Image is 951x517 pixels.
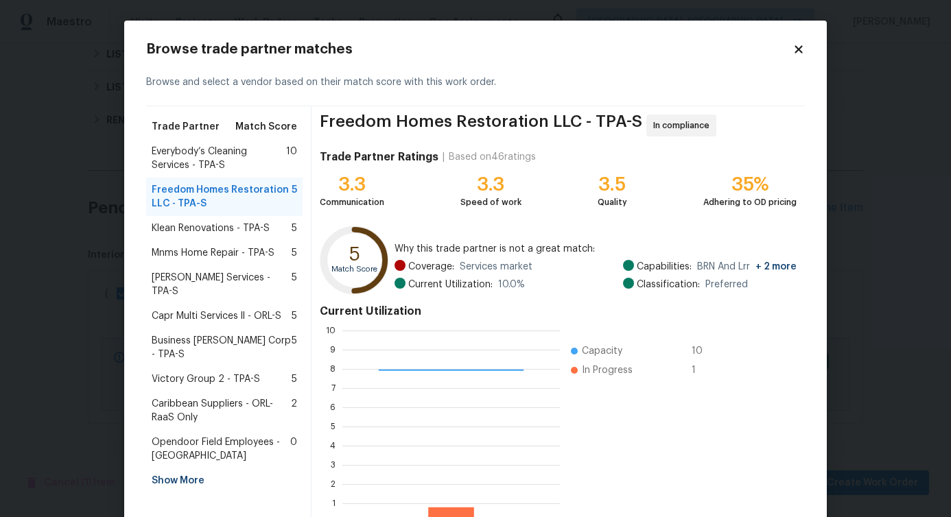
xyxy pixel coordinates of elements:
[692,344,714,358] span: 10
[320,115,642,136] span: Freedom Homes Restoration LLC - TPA-S
[146,43,792,56] h2: Browse trade partner matches
[408,260,454,274] span: Coverage:
[152,372,260,386] span: Victory Group 2 - TPA-S
[292,309,297,323] span: 5
[292,271,297,298] span: 5
[152,120,220,134] span: Trade Partner
[292,372,297,386] span: 5
[152,271,292,298] span: [PERSON_NAME] Services - TPA-S
[460,195,521,209] div: Speed of work
[705,278,748,291] span: Preferred
[692,363,714,377] span: 1
[292,334,297,361] span: 5
[146,468,303,493] div: Show More
[320,304,797,318] h4: Current Utilization
[637,278,700,291] span: Classification:
[292,246,297,260] span: 5
[703,195,797,209] div: Adhering to OD pricing
[152,246,274,260] span: Mnms Home Repair - TPA-S
[235,120,297,134] span: Match Score
[152,309,281,323] span: Capr Multi Services ll - ORL-S
[152,145,286,172] span: Everybody’s Cleaning Services - TPA-S
[152,397,291,424] span: Caribbean Suppliers - ORL-RaaS Only
[152,221,270,235] span: Klean Renovations - TPA-S
[331,422,336,431] text: 5
[330,346,336,354] text: 9
[152,334,292,361] span: Business [PERSON_NAME] Corp - TPA-S
[326,326,336,335] text: 10
[449,150,536,164] div: Based on 46 ratings
[331,265,377,273] text: Match Score
[582,363,633,377] span: In Progress
[152,435,290,463] span: Opendoor Field Employees - [GEOGRAPHIC_DATA]
[292,183,297,211] span: 5
[653,119,715,132] span: In compliance
[498,278,525,291] span: 10.0 %
[395,242,797,256] span: Why this trade partner is not a great match:
[331,384,336,392] text: 7
[697,260,797,274] span: BRN And Lrr
[291,397,297,424] span: 2
[330,365,336,373] text: 8
[331,461,336,469] text: 3
[330,403,336,411] text: 6
[286,145,297,172] span: 10
[637,260,692,274] span: Capabilities:
[703,178,797,191] div: 35%
[292,221,297,235] span: 5
[460,260,532,274] span: Services market
[598,178,627,191] div: 3.5
[320,195,384,209] div: Communication
[582,344,622,358] span: Capacity
[438,150,449,164] div: |
[598,195,627,209] div: Quality
[320,178,384,191] div: 3.3
[755,262,797,272] span: + 2 more
[320,150,438,164] h4: Trade Partner Ratings
[332,499,336,507] text: 1
[330,442,336,450] text: 4
[331,480,336,488] text: 2
[146,59,805,106] div: Browse and select a vendor based on their match score with this work order.
[408,278,493,291] span: Current Utilization:
[152,183,292,211] span: Freedom Homes Restoration LLC - TPA-S
[460,178,521,191] div: 3.3
[290,435,297,463] span: 0
[349,245,360,264] text: 5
